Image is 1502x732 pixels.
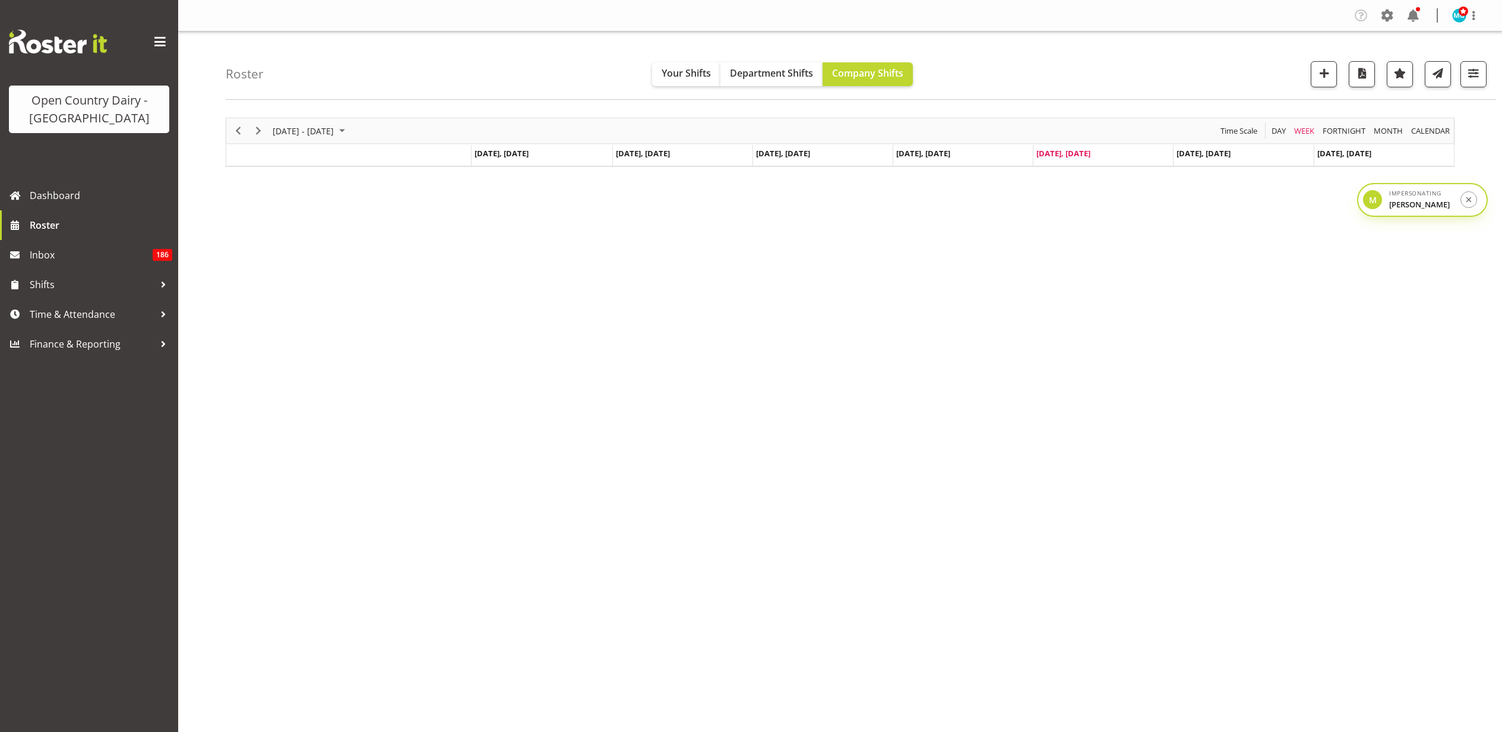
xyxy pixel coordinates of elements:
[9,30,107,53] img: Rosterit website logo
[1036,148,1090,159] span: [DATE], [DATE]
[1452,8,1466,23] img: mark-gudsell8227.jpg
[1219,124,1260,138] button: Time Scale
[30,305,154,323] span: Time & Attendance
[823,62,913,86] button: Company Shifts
[271,124,335,138] span: [DATE] - [DATE]
[1321,124,1368,138] button: Fortnight
[1349,61,1375,87] button: Download a PDF of the roster according to the set date range.
[662,67,711,80] span: Your Shifts
[30,187,172,204] span: Dashboard
[1219,124,1258,138] span: Time Scale
[1460,191,1477,208] button: Stop impersonation
[251,124,267,138] button: Next
[30,246,153,264] span: Inbox
[756,148,810,159] span: [DATE], [DATE]
[1311,61,1337,87] button: Add a new shift
[1293,124,1316,138] span: Week
[30,276,154,294] span: Shifts
[21,91,157,127] div: Open Country Dairy - [GEOGRAPHIC_DATA]
[1270,124,1288,138] button: Timeline Day
[1425,61,1451,87] button: Send a list of all shifts for the selected filtered period to all rostered employees.
[1321,124,1367,138] span: Fortnight
[30,216,172,234] span: Roster
[896,148,950,159] span: [DATE], [DATE]
[730,67,813,80] span: Department Shifts
[1410,124,1451,138] span: calendar
[1387,61,1413,87] button: Highlight an important date within the roster.
[616,148,670,159] span: [DATE], [DATE]
[1292,124,1317,138] button: Timeline Week
[1317,148,1371,159] span: [DATE], [DATE]
[1270,124,1287,138] span: Day
[720,62,823,86] button: Department Shifts
[1460,61,1487,87] button: Filter Shifts
[475,148,529,159] span: [DATE], [DATE]
[228,118,248,143] div: previous period
[1409,124,1452,138] button: Month
[248,118,268,143] div: next period
[1373,124,1404,138] span: Month
[268,118,352,143] div: Sep 29 - Oct 05, 2025
[226,67,264,81] h4: Roster
[153,249,172,261] span: 186
[1372,124,1405,138] button: Timeline Month
[271,124,350,138] button: October 2025
[230,124,246,138] button: Previous
[30,335,154,353] span: Finance & Reporting
[652,62,720,86] button: Your Shifts
[226,118,1454,167] div: Timeline Week of October 3, 2025
[832,67,903,80] span: Company Shifts
[1177,148,1231,159] span: [DATE], [DATE]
